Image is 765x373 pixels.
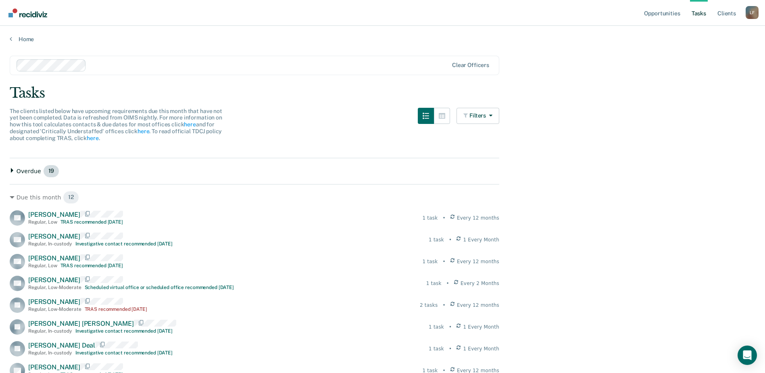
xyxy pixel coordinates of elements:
[456,108,499,124] button: Filters
[28,306,81,312] div: Regular , Low-Moderate
[28,320,134,327] span: [PERSON_NAME] [PERSON_NAME]
[28,285,81,290] div: Regular , Low-Moderate
[8,8,47,17] img: Recidiviz
[28,263,57,268] div: Regular , Low
[10,36,755,43] a: Home
[461,280,499,287] span: Every 2 Months
[28,276,80,284] span: [PERSON_NAME]
[28,241,72,247] div: Regular , In-custody
[442,214,445,222] div: •
[738,346,757,365] div: Open Intercom Messenger
[429,236,444,243] div: 1 task
[10,191,499,204] div: Due this month 12
[429,323,444,331] div: 1 task
[184,121,196,128] a: here
[28,328,72,334] div: Regular , In-custody
[426,280,442,287] div: 1 task
[457,302,499,309] span: Every 12 months
[43,165,60,178] span: 19
[452,62,489,69] div: Clear officers
[446,280,449,287] div: •
[449,345,452,352] div: •
[28,254,80,262] span: [PERSON_NAME]
[85,306,147,312] div: TRAS recommended [DATE]
[28,233,80,240] span: [PERSON_NAME]
[463,345,500,352] span: 1 Every Month
[60,263,123,268] div: TRAS recommended [DATE]
[60,219,123,225] div: TRAS recommended [DATE]
[420,302,438,309] div: 2 tasks
[28,219,57,225] div: Regular , Low
[457,258,499,265] span: Every 12 months
[442,302,445,309] div: •
[746,6,759,19] button: Profile dropdown button
[75,350,173,356] div: Investigative contact recommended [DATE]
[457,214,499,222] span: Every 12 months
[63,191,79,204] span: 12
[746,6,759,19] div: L F
[442,258,445,265] div: •
[10,108,222,141] span: The clients listed below have upcoming requirements due this month that have not yet been complet...
[28,350,72,356] div: Regular , In-custody
[75,328,173,334] div: Investigative contact recommended [DATE]
[85,285,234,290] div: Scheduled virtual office or scheduled office recommended [DATE]
[429,345,444,352] div: 1 task
[422,258,438,265] div: 1 task
[10,85,755,101] div: Tasks
[449,323,452,331] div: •
[422,214,438,222] div: 1 task
[463,236,500,243] span: 1 Every Month
[10,165,499,178] div: Overdue 19
[28,211,80,218] span: [PERSON_NAME]
[28,298,80,306] span: [PERSON_NAME]
[449,236,452,243] div: •
[138,128,149,134] a: here
[28,342,95,349] span: [PERSON_NAME] Deal
[463,323,500,331] span: 1 Every Month
[75,241,173,247] div: Investigative contact recommended [DATE]
[87,135,98,141] a: here
[28,363,80,371] span: [PERSON_NAME]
